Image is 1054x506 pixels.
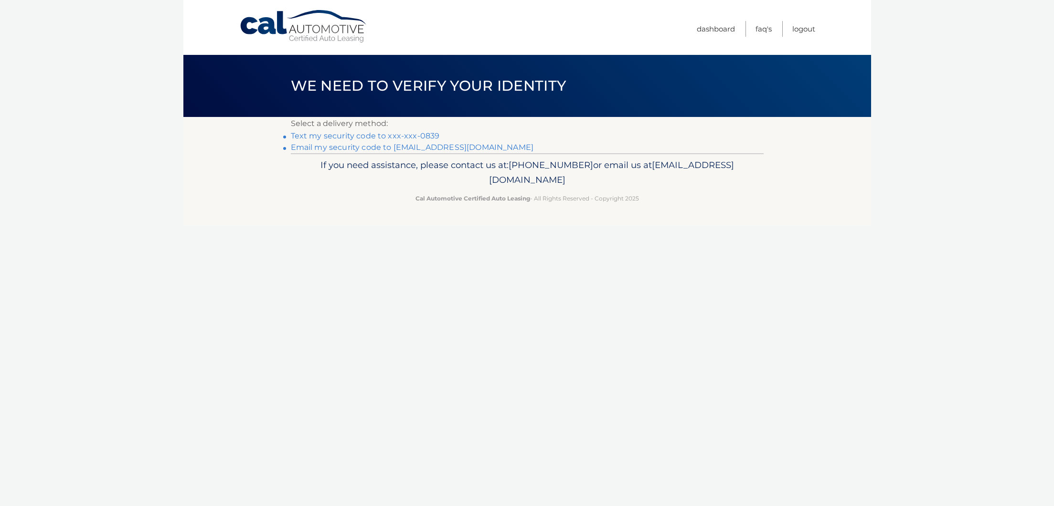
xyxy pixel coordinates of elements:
p: Select a delivery method: [291,117,764,130]
a: FAQ's [756,21,772,37]
span: [PHONE_NUMBER] [509,159,593,170]
p: If you need assistance, please contact us at: or email us at [297,158,757,188]
strong: Cal Automotive Certified Auto Leasing [415,195,530,202]
a: Cal Automotive [239,10,368,43]
a: Email my security code to [EMAIL_ADDRESS][DOMAIN_NAME] [291,143,534,152]
p: - All Rights Reserved - Copyright 2025 [297,193,757,203]
a: Logout [792,21,815,37]
a: Text my security code to xxx-xxx-0839 [291,131,440,140]
a: Dashboard [697,21,735,37]
span: We need to verify your identity [291,77,566,95]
